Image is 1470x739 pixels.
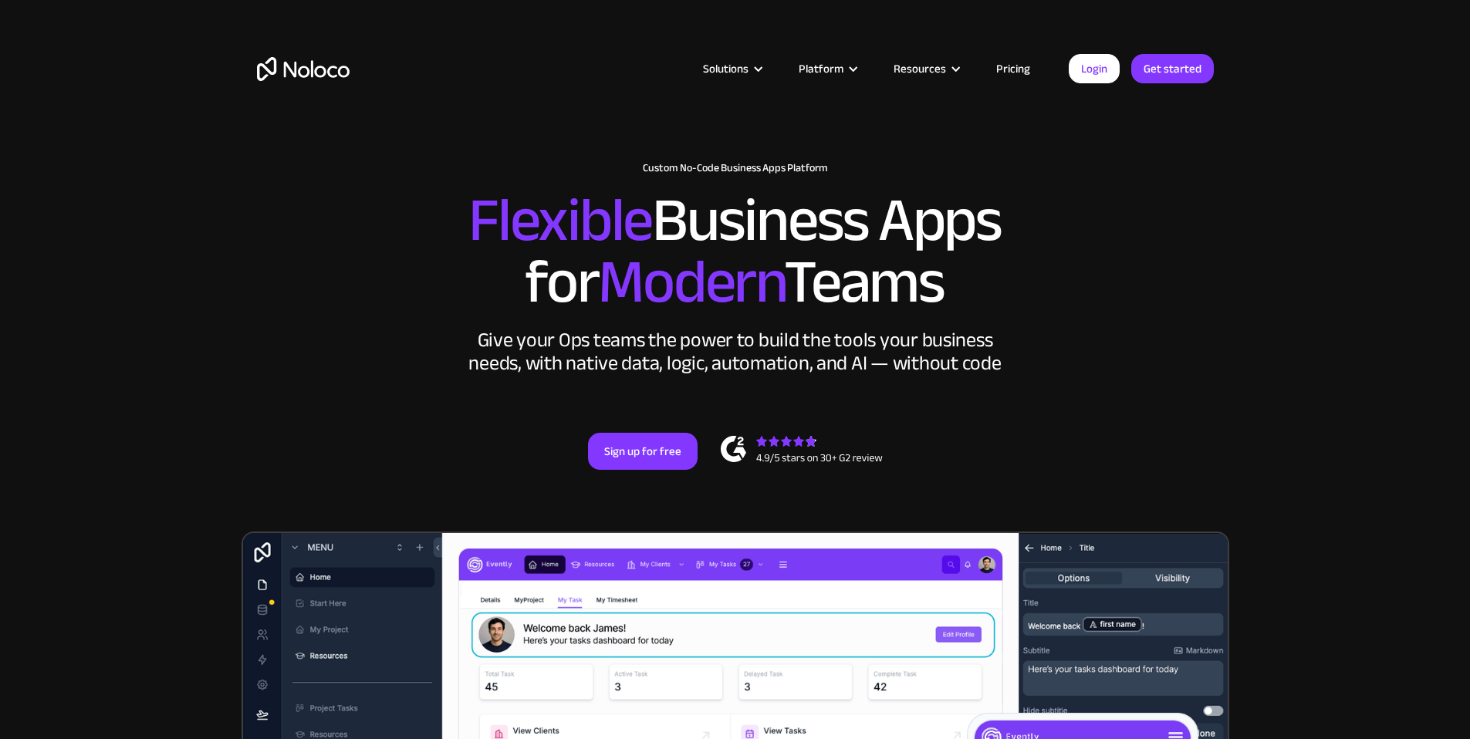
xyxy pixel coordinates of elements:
div: Resources [894,59,946,79]
h2: Business Apps for Teams [257,190,1214,313]
a: Sign up for free [588,433,698,470]
a: home [257,57,350,81]
a: Get started [1131,54,1214,83]
div: Resources [874,59,977,79]
div: Platform [779,59,874,79]
span: Flexible [468,163,652,278]
span: Modern [598,224,784,339]
h1: Custom No-Code Business Apps Platform [257,162,1214,174]
div: Solutions [703,59,749,79]
a: Login [1069,54,1120,83]
a: Pricing [977,59,1049,79]
div: Give your Ops teams the power to build the tools your business needs, with native data, logic, au... [465,329,1005,375]
div: Solutions [684,59,779,79]
div: Platform [799,59,843,79]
